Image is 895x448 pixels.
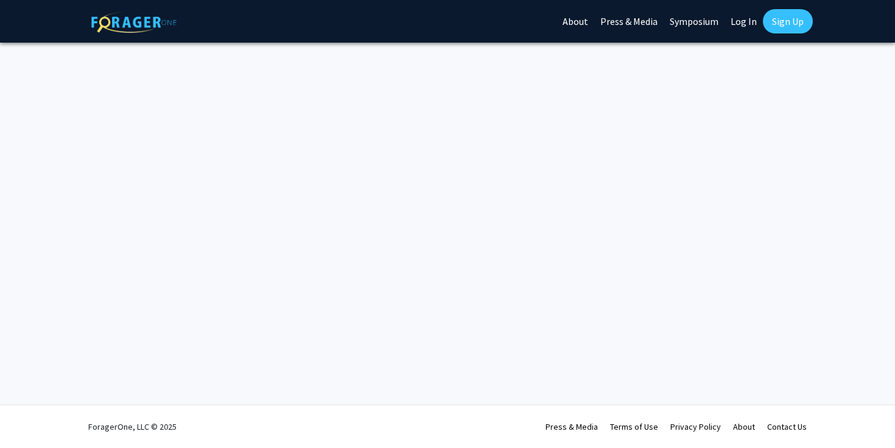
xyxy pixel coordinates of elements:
div: ForagerOne, LLC © 2025 [88,405,177,448]
a: Terms of Use [610,421,658,432]
a: Privacy Policy [670,421,721,432]
a: About [733,421,755,432]
a: Contact Us [767,421,807,432]
img: ForagerOne Logo [91,12,177,33]
a: Sign Up [763,9,813,33]
a: Press & Media [546,421,598,432]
